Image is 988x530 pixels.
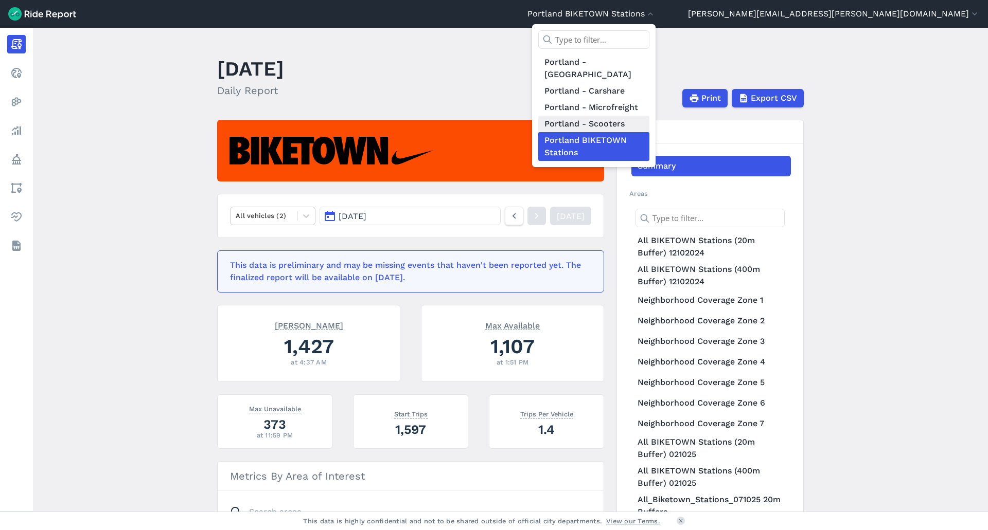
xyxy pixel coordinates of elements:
[538,132,649,161] a: Portland BIKETOWN Stations
[538,83,649,99] a: Portland - Carshare
[538,99,649,116] a: Portland - Microfreight
[538,30,649,49] input: Type to filter...
[538,54,649,83] a: Portland - [GEOGRAPHIC_DATA]
[538,116,649,132] a: Portland - Scooters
